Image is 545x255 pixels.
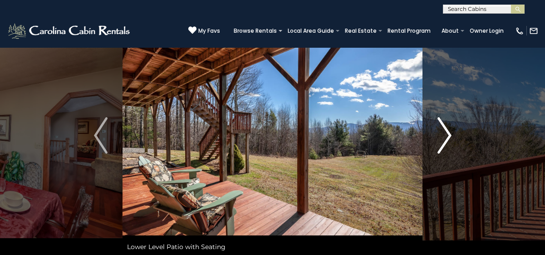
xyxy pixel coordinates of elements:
[229,25,281,37] a: Browse Rentals
[529,26,538,35] img: mail-regular-white.png
[7,22,133,40] img: White-1-2.png
[515,26,524,35] img: phone-regular-white.png
[383,25,435,37] a: Rental Program
[188,26,220,35] a: My Favs
[437,117,451,154] img: arrow
[283,25,339,37] a: Local Area Guide
[465,25,508,37] a: Owner Login
[198,27,220,35] span: My Favs
[94,117,108,154] img: arrow
[340,25,381,37] a: Real Estate
[437,25,463,37] a: About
